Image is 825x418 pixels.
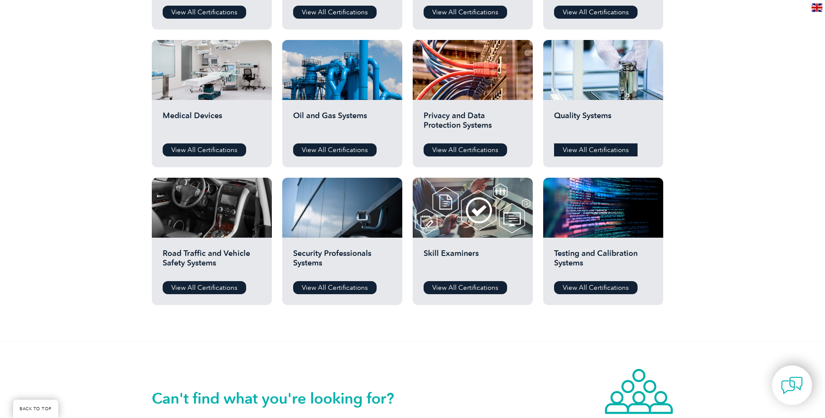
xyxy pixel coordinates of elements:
a: View All Certifications [554,281,638,294]
h2: Testing and Calibration Systems [554,249,652,275]
h2: Quality Systems [554,111,652,137]
a: View All Certifications [554,6,638,19]
h2: Oil and Gas Systems [293,111,391,137]
a: View All Certifications [424,281,507,294]
img: icon-community.webp [604,368,674,415]
a: View All Certifications [293,281,377,294]
a: View All Certifications [163,143,246,156]
img: contact-chat.png [781,375,803,396]
h2: Skill Examiners [424,249,522,275]
h2: Road Traffic and Vehicle Safety Systems [163,249,261,275]
h2: Can't find what you're looking for? [152,391,413,405]
img: en [812,3,822,12]
a: View All Certifications [293,6,377,19]
a: View All Certifications [163,281,246,294]
a: View All Certifications [424,143,507,156]
h2: Medical Devices [163,111,261,137]
a: BACK TO TOP [13,400,58,418]
h2: Security Professionals Systems [293,249,391,275]
h2: Privacy and Data Protection Systems [424,111,522,137]
a: View All Certifications [424,6,507,19]
a: View All Certifications [163,6,246,19]
a: View All Certifications [554,143,638,156]
a: View All Certifications [293,143,377,156]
